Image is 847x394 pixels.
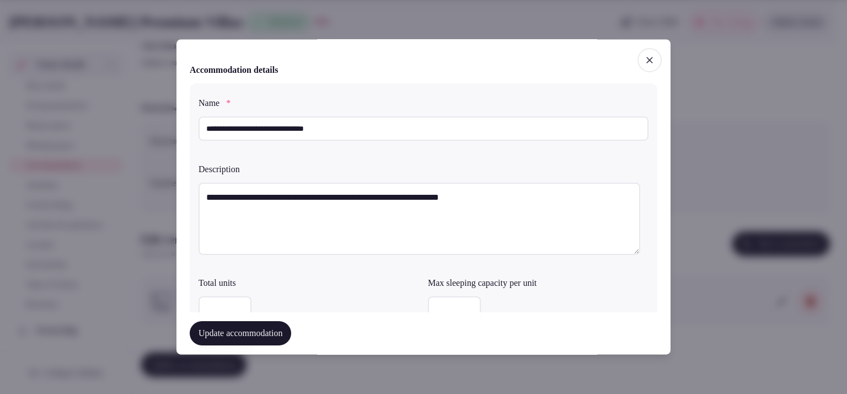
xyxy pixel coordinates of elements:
[199,279,419,288] label: Total units
[428,279,648,288] label: Max sleeping capacity per unit
[190,63,278,77] h2: Accommodation details
[199,165,648,174] label: Description
[190,322,291,346] button: Update accommodation
[199,99,648,108] label: Name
